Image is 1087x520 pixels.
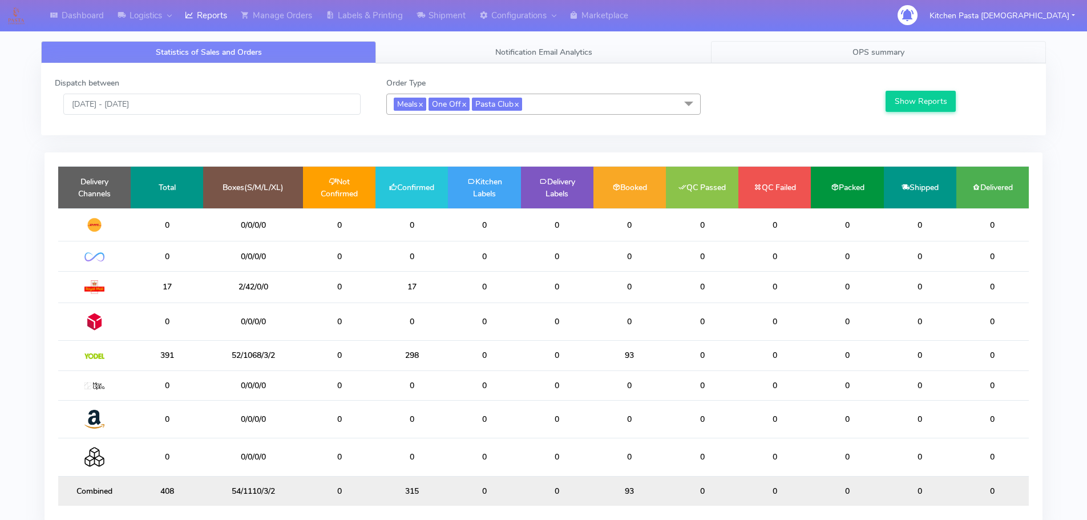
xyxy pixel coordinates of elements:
td: 0 [521,303,593,340]
img: Yodel [84,353,104,359]
td: 0 [956,476,1029,506]
td: 391 [131,341,203,370]
span: OPS summary [852,47,904,58]
td: Not Confirmed [303,167,375,208]
td: 0 [666,208,738,241]
td: 0 [593,241,666,271]
td: 0 [738,303,811,340]
img: Collection [84,447,104,467]
td: 0 [811,341,883,370]
td: 0 [811,303,883,340]
td: 0 [131,303,203,340]
td: 0 [666,438,738,476]
td: 0 [811,271,883,303]
td: 0 [303,303,375,340]
td: 315 [375,476,448,506]
td: 0 [811,438,883,476]
td: 0 [521,370,593,400]
td: 0 [884,370,956,400]
td: 0 [593,303,666,340]
td: 0 [811,208,883,241]
td: 298 [375,341,448,370]
td: 0 [666,400,738,438]
td: 0 [303,370,375,400]
td: 93 [593,476,666,506]
td: Shipped [884,167,956,208]
td: 0 [956,341,1029,370]
td: 0 [303,438,375,476]
td: 0 [448,271,520,303]
td: 0 [448,476,520,506]
td: 0 [811,476,883,506]
td: 0 [448,303,520,340]
td: 0 [956,241,1029,271]
button: Show Reports [886,91,956,112]
span: Statistics of Sales and Orders [156,47,262,58]
td: 0 [956,438,1029,476]
td: 0 [666,241,738,271]
td: 0 [448,241,520,271]
td: 0 [303,400,375,438]
td: 0 [884,438,956,476]
img: DHL [84,217,104,232]
button: Kitchen Pasta [DEMOGRAPHIC_DATA] [921,4,1084,27]
td: 0 [521,438,593,476]
td: 0 [303,271,375,303]
span: One Off [429,98,470,111]
td: 0 [375,303,448,340]
td: 0 [956,400,1029,438]
td: Delivery Labels [521,167,593,208]
td: 17 [131,271,203,303]
td: 0 [521,271,593,303]
td: 2/42/0/0 [203,271,303,303]
td: 0 [666,271,738,303]
td: 0 [738,341,811,370]
img: OnFleet [84,252,104,262]
td: 0 [521,476,593,506]
td: 0 [884,271,956,303]
a: x [514,98,519,110]
td: 0 [593,208,666,241]
td: 17 [375,271,448,303]
td: 0 [738,476,811,506]
td: 52/1068/3/2 [203,341,303,370]
td: 0 [303,208,375,241]
td: 0 [521,241,593,271]
td: 93 [593,341,666,370]
td: Boxes(S/M/L/XL) [203,167,303,208]
td: 0 [811,370,883,400]
td: Kitchen Labels [448,167,520,208]
img: DPD [84,312,104,332]
td: 0 [131,400,203,438]
td: 0 [738,271,811,303]
img: Amazon [84,409,104,429]
td: 0 [303,476,375,506]
td: 0 [375,438,448,476]
td: 0/0/0/0 [203,303,303,340]
td: 0 [448,208,520,241]
td: 0 [884,241,956,271]
td: 0 [738,370,811,400]
td: 0 [738,208,811,241]
td: 0/0/0/0 [203,241,303,271]
label: Dispatch between [55,77,119,89]
td: 0 [956,370,1029,400]
td: 0 [448,370,520,400]
span: Notification Email Analytics [495,47,592,58]
td: 0 [593,370,666,400]
td: 0 [884,208,956,241]
td: 0 [521,341,593,370]
td: 0 [738,241,811,271]
img: Royal Mail [84,280,104,294]
td: 0/0/0/0 [203,370,303,400]
td: 0 [738,438,811,476]
td: Delivered [956,167,1029,208]
td: 0/0/0/0 [203,438,303,476]
td: 0 [131,370,203,400]
td: 0 [811,400,883,438]
td: Total [131,167,203,208]
td: 0 [593,271,666,303]
td: 0 [738,400,811,438]
td: Booked [593,167,666,208]
td: 0 [521,400,593,438]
